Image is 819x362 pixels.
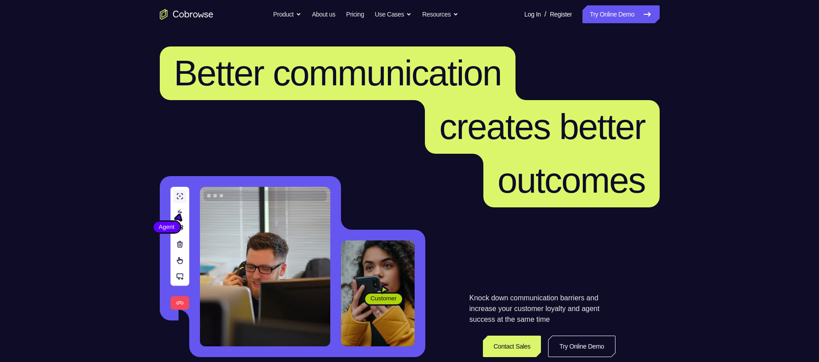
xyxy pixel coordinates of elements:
[200,187,330,346] img: A customer support agent talking on the phone
[365,294,402,303] span: Customer
[582,5,659,23] a: Try Online Demo
[548,336,615,357] a: Try Online Demo
[154,223,180,232] span: Agent
[545,9,546,20] span: /
[174,53,502,93] span: Better communication
[422,5,458,23] button: Resources
[498,160,645,200] span: outcomes
[312,5,335,23] a: About us
[439,107,645,147] span: creates better
[483,336,541,357] a: Contact Sales
[550,5,572,23] a: Register
[341,240,415,346] img: A customer holding their phone
[375,5,412,23] button: Use Cases
[524,5,541,23] a: Log In
[170,187,189,310] img: A series of tools used in co-browsing sessions
[160,9,213,20] a: Go to the home page
[346,5,364,23] a: Pricing
[273,5,301,23] button: Product
[470,293,615,325] p: Knock down communication barriers and increase your customer loyalty and agent success at the sam...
